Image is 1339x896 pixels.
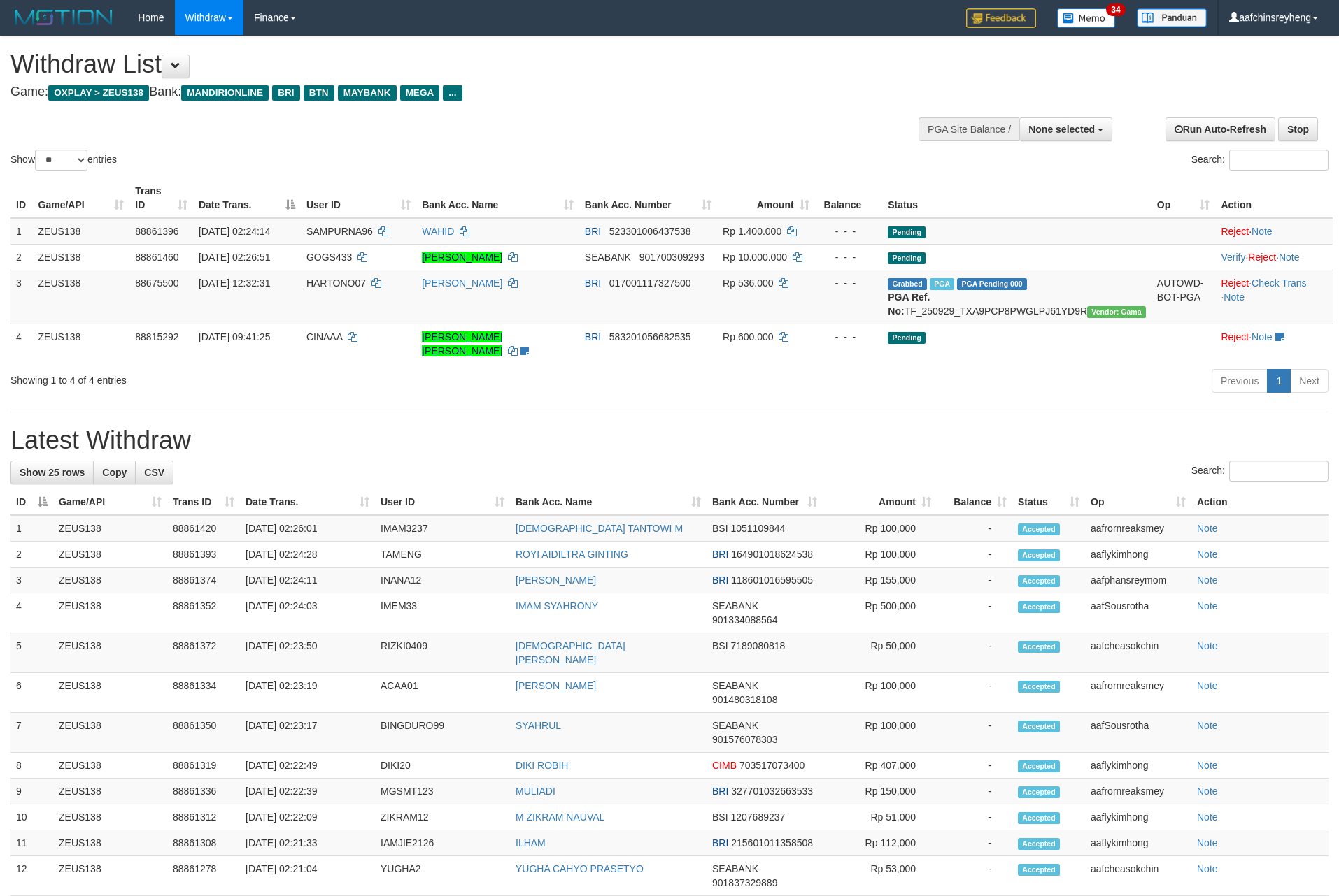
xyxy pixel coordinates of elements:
span: [DATE] 12:32:31 [199,277,270,289]
td: 3 [10,270,33,324]
a: CSV [135,461,173,484]
td: aaflykimhong [1085,753,1191,779]
img: Button%20Memo.svg [1057,8,1116,28]
span: Accepted [1018,786,1060,798]
a: Reject [1221,226,1249,237]
span: BRI [585,331,601,342]
a: Note [1197,837,1218,848]
th: Amount: activate to sort column ascending [823,489,937,515]
a: YUGHA CAHYO PRASETYO [516,863,644,874]
a: Note [1197,720,1218,731]
td: 88861278 [167,856,240,896]
h1: Withdraw List [10,50,879,78]
td: IAMJIE2126 [375,830,510,856]
td: 12 [10,856,53,896]
span: 88675500 [135,277,178,289]
td: 88861352 [167,593,240,633]
a: SYAHRUL [516,720,561,731]
span: Copy 901334088564 to clipboard [712,614,777,626]
span: OXPLAY > ZEUS138 [48,85,149,101]
td: AUTOWD-BOT-PGA [1152,270,1216,324]
span: Accepted [1018,760,1060,772]
span: SAMPURNA96 [306,226,373,237]
td: ZEUS138 [53,515,167,542]
span: Grabbed [888,278,927,290]
td: 7 [10,713,53,753]
td: - [937,830,1012,856]
td: TF_250929_TXA9PCP8PWGLPJ61YD9R [882,270,1152,324]
td: - [937,673,1012,713]
td: aaflykimhong [1085,830,1191,856]
td: · [1215,218,1333,245]
input: Search: [1229,150,1329,171]
th: Action [1215,178,1333,218]
a: [PERSON_NAME] [516,575,596,586]
td: DIKI20 [375,753,510,779]
label: Show entries [10,150,117,171]
td: 88861374 [167,568,240,593]
a: 1 [1267,369,1291,393]
span: Copy 901837329889 to clipboard [712,877,777,888]
span: [DATE] 02:24:14 [199,226,270,237]
a: WAHID [422,226,454,237]
td: - [937,515,1012,542]
td: ZEUS138 [53,753,167,779]
span: Copy 1207689237 to clipboard [730,811,785,823]
span: Copy 164901018624538 to clipboard [731,549,813,560]
b: PGA Ref. No: [888,291,930,317]
td: [DATE] 02:22:09 [240,804,375,830]
span: Pending [888,252,926,264]
td: ZEUS138 [53,542,167,568]
a: Run Auto-Refresh [1166,117,1275,141]
td: [DATE] 02:24:28 [240,542,375,568]
th: ID [10,178,33,218]
a: Reject [1248,252,1276,263]
th: ID: activate to sort column descending [10,489,53,515]
th: Game/API: activate to sort column ascending [33,178,130,218]
a: Stop [1278,117,1318,141]
td: 88861350 [167,713,240,753]
td: [DATE] 02:21:33 [240,830,375,856]
td: 4 [10,324,33,363]
a: DIKI ROBIH [516,760,568,771]
th: Status [882,178,1152,218]
span: Rp 536.000 [723,277,773,289]
a: ROYI AIDILTRA GINTING [516,549,628,560]
td: aafSousrotha [1085,713,1191,753]
td: 2 [10,244,33,270]
span: Copy 1051109844 to clipboard [730,523,785,534]
td: ZEUS138 [33,324,130,363]
td: Rp 50,000 [823,633,937,673]
td: [DATE] 02:24:03 [240,593,375,633]
span: None selected [1028,124,1095,135]
td: YUGHA2 [375,856,510,896]
span: SEABANK [712,863,758,874]
h4: Game: Bank: [10,85,879,99]
span: BRI [712,786,728,797]
span: SEABANK [712,600,758,612]
td: [DATE] 02:23:50 [240,633,375,673]
td: - [937,633,1012,673]
td: [DATE] 02:22:49 [240,753,375,779]
td: 88861420 [167,515,240,542]
span: MEGA [400,85,440,101]
th: Op: activate to sort column ascending [1152,178,1216,218]
a: [PERSON_NAME] [PERSON_NAME] [422,331,502,356]
td: - [937,804,1012,830]
td: Rp 407,000 [823,753,937,779]
span: Pending [888,226,926,238]
span: Copy [102,467,127,478]
th: Balance: activate to sort column ascending [937,489,1012,515]
span: CINAAA [306,331,342,342]
td: Rp 112,000 [823,830,937,856]
span: MANDIRIONLINE [181,85,269,101]
td: ACAA01 [375,673,510,713]
th: Balance [815,178,883,218]
div: - - - [821,276,877,290]
a: ILHAM [516,837,546,848]
img: Feedback.jpg [966,8,1036,28]
span: Accepted [1018,721,1060,732]
td: [DATE] 02:21:04 [240,856,375,896]
a: Note [1252,226,1273,237]
td: Rp 100,000 [823,542,937,568]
